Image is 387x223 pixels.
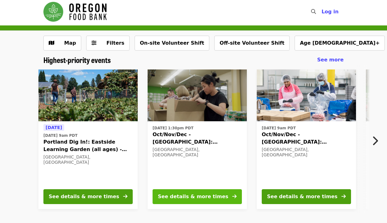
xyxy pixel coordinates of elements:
button: Log in [317,6,344,18]
button: Filters (0 selected) [86,36,130,51]
img: Oregon Food Bank - Home [43,2,107,22]
button: Off-site Volunteer Shift [214,36,290,51]
time: [DATE] 1:30pm PDT [153,125,193,131]
i: arrow-right icon [341,194,346,199]
span: Oct/Nov/Dec - [GEOGRAPHIC_DATA]: Repack/Sort (age [DEMOGRAPHIC_DATA]+) [153,131,242,146]
div: [GEOGRAPHIC_DATA], [GEOGRAPHIC_DATA] [153,147,242,158]
i: arrow-right icon [123,194,127,199]
img: Oct/Nov/Dec - Beaverton: Repack/Sort (age 10+) organized by Oregon Food Bank [257,69,356,122]
a: See details for "Portland Dig In!: Eastside Learning Garden (all ages) - Aug/Sept/Oct" [38,69,138,209]
i: search icon [311,9,316,15]
a: See more [317,56,344,64]
span: Portland Dig In!: Eastside Learning Garden (all ages) - Aug/Sept/Oct [43,138,133,153]
img: Oct/Nov/Dec - Portland: Repack/Sort (age 8+) organized by Oregon Food Bank [148,69,247,122]
button: Age [DEMOGRAPHIC_DATA]+ [295,36,385,51]
button: Show map view [43,36,81,51]
button: On-site Volunteer Shift [135,36,209,51]
div: See details & more times [158,193,228,200]
button: Next item [367,132,387,149]
time: [DATE] 9am PDT [43,133,78,138]
a: See details for "Oct/Nov/Dec - Portland: Repack/Sort (age 8+)" [148,69,247,209]
a: See details for "Oct/Nov/Dec - Beaverton: Repack/Sort (age 10+)" [257,69,356,209]
i: sliders-h icon [91,40,96,46]
span: Filters [106,40,124,46]
span: Oct/Nov/Dec - [GEOGRAPHIC_DATA]: Repack/Sort (age [DEMOGRAPHIC_DATA]+) [262,131,351,146]
span: Map [64,40,76,46]
time: [DATE] 9am PDT [262,125,296,131]
span: Log in [322,9,339,15]
i: chevron-right icon [372,135,378,147]
span: [DATE] [46,125,62,130]
div: See details & more times [49,193,119,200]
span: See more [317,57,344,63]
button: See details & more times [153,189,242,204]
img: Portland Dig In!: Eastside Learning Garden (all ages) - Aug/Sept/Oct organized by Oregon Food Bank [38,69,138,122]
div: [GEOGRAPHIC_DATA], [GEOGRAPHIC_DATA] [43,154,133,165]
i: arrow-right icon [232,194,237,199]
div: Highest-priority events [38,56,349,65]
button: See details & more times [262,189,351,204]
button: See details & more times [43,189,133,204]
div: See details & more times [267,193,337,200]
a: Highest-priority events [43,56,111,65]
span: Highest-priority events [43,54,111,65]
div: [GEOGRAPHIC_DATA], [GEOGRAPHIC_DATA] [262,147,351,158]
i: map icon [49,40,54,46]
input: Search [320,4,325,19]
